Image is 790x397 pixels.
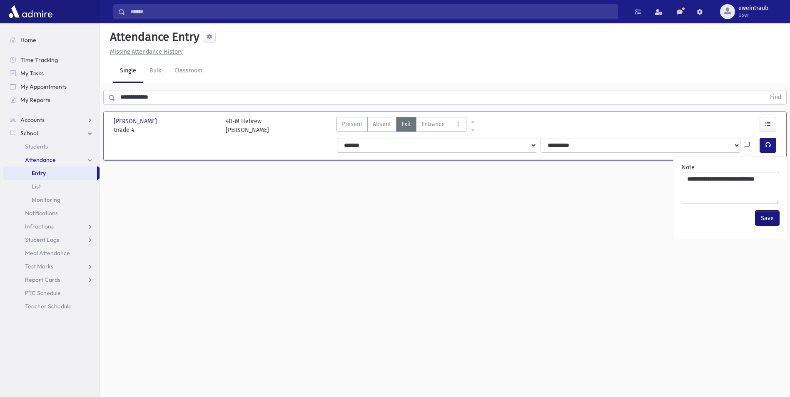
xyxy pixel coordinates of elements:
[3,93,100,107] a: My Reports
[3,67,100,80] a: My Tasks
[373,120,391,129] span: Absent
[20,96,50,104] span: My Reports
[755,211,779,226] button: Save
[25,289,61,297] span: PTC Schedule
[110,48,183,55] u: Missing Attendance History
[401,120,411,129] span: Exit
[20,116,45,124] span: Accounts
[107,30,199,44] h5: Attendance Entry
[114,126,217,134] span: Grade 4
[125,4,618,19] input: Search
[3,246,100,260] a: Meal Attendance
[3,260,100,273] a: Test Marks
[3,286,100,300] a: PTC Schedule
[114,117,159,126] span: [PERSON_NAME]
[20,69,44,77] span: My Tasks
[25,209,58,217] span: Notifications
[3,153,100,166] a: Attendance
[143,60,168,83] a: Bulk
[3,233,100,246] a: Student Logs
[25,249,70,257] span: Meal Attendance
[20,36,36,44] span: Home
[25,276,60,283] span: Report Cards
[25,223,54,230] span: Infractions
[3,80,100,93] a: My Appointments
[168,60,209,83] a: Classroom
[25,236,59,243] span: Student Logs
[20,56,58,64] span: Time Tracking
[226,117,269,134] div: 4D-M Hebrew [PERSON_NAME]
[342,120,362,129] span: Present
[25,143,48,150] span: Students
[3,220,100,233] a: Infractions
[113,60,143,83] a: Single
[3,180,100,193] a: List
[25,303,72,310] span: Teacher Schedule
[20,129,38,137] span: School
[3,140,100,153] a: Students
[32,183,41,190] span: List
[336,117,466,134] div: AttTypes
[3,33,100,47] a: Home
[682,163,695,172] label: Note
[3,206,100,220] a: Notifications
[738,12,768,18] span: User
[421,120,445,129] span: Entrance
[3,53,100,67] a: Time Tracking
[3,127,100,140] a: School
[25,263,53,270] span: Test Marks
[3,166,97,180] a: Entry
[3,113,100,127] a: Accounts
[3,193,100,206] a: Monitoring
[7,3,55,20] img: AdmirePro
[32,169,46,177] span: Entry
[20,83,67,90] span: My Appointments
[25,156,56,164] span: Attendance
[3,300,100,313] a: Teacher Schedule
[738,5,768,12] span: eweintraub
[32,196,60,203] span: Monitoring
[3,273,100,286] a: Report Cards
[765,90,786,104] button: Find
[107,48,183,55] a: Missing Attendance History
